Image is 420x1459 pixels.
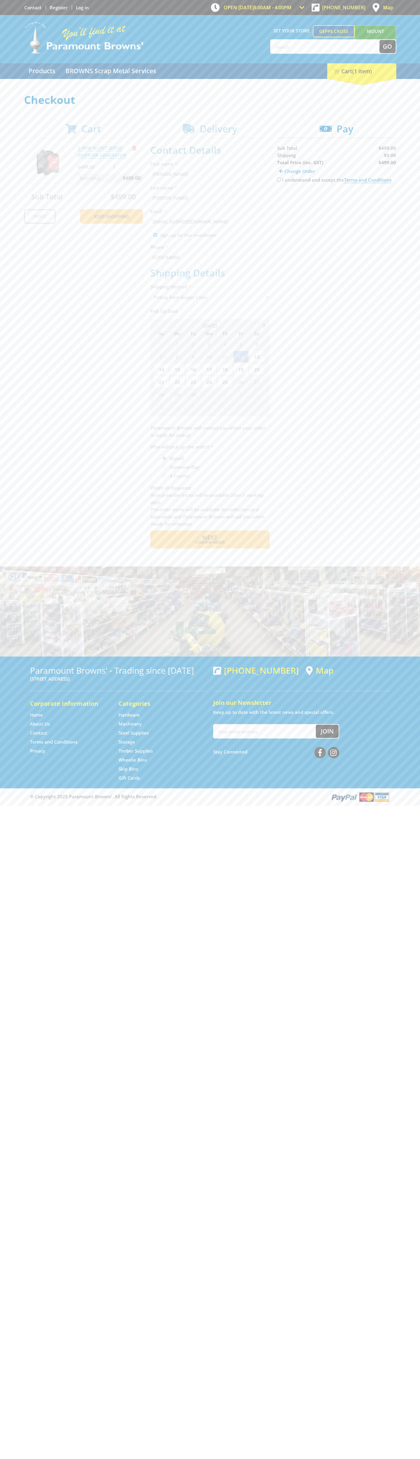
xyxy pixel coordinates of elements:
a: Go to the Gift Cards page [119,775,140,781]
a: Change Order [277,166,317,176]
strong: Total Price (inc. GST) [277,159,323,165]
span: OPEN [DATE] [224,4,292,11]
a: Mount [PERSON_NAME] [355,25,396,48]
strong: $499.00 [379,159,396,165]
img: Paramount Browns' [24,21,144,54]
button: Go [379,40,396,53]
span: Pay [337,122,353,135]
a: Go to the Storage page [119,739,135,745]
div: ® Copyright 2025 Paramount Browns'. All Rights Reserved. [24,791,396,802]
a: Go to the Wheelie Bins page [119,757,147,763]
a: Go to the BROWNS Scrap Metal Services page [61,63,161,79]
span: Change Order [284,168,315,174]
span: Set your store [270,25,313,36]
h5: Categories [119,699,195,708]
a: Go to the Terms and Conditions page [30,739,77,745]
div: [PHONE_NUMBER] [213,666,299,675]
h5: Join our Newsletter [213,699,390,707]
a: Go to the Steel Supplies page [119,730,149,736]
h1: Checkout [24,94,396,106]
span: Shipping [277,152,296,158]
h3: Paramount Browns' - Trading since [DATE] [30,666,207,675]
input: Search [271,40,379,53]
input: Your email address [214,725,316,738]
h5: Corporate Information [30,699,107,708]
a: View a map of Gepps Cross location [306,666,334,675]
div: Stay Connected [213,745,339,759]
div: Cart [327,63,396,79]
a: Go to the Contact page [30,730,47,736]
a: Go to the registration page [50,5,68,11]
a: Go to the Contact page [24,5,41,11]
a: Go to the Home page [30,712,43,718]
a: Go to the Skip Bins page [119,766,138,772]
a: Go to the Hardware page [119,712,140,718]
button: Join [316,725,339,738]
p: [STREET_ADDRESS] [30,675,207,682]
p: Keep up to date with the latest news and special offers. [213,708,390,716]
span: $0.00 [384,152,396,158]
a: Go to the Machinery page [119,721,142,727]
a: Gepps Cross [313,25,355,37]
a: Go to the Timber Supplies page [119,748,153,754]
input: Please accept the terms and conditions. [277,178,281,182]
label: I understand and accept the [282,177,391,183]
span: (1 item) [352,68,372,75]
a: Log in [76,5,89,11]
a: Go to the Products page [24,63,60,79]
a: Terms and Conditions [344,177,391,183]
span: Sub Total [277,145,297,151]
span: 8:00am - 4:00pm [254,4,292,11]
span: $499.00 [379,145,396,151]
a: Go to the Privacy page [30,748,45,754]
img: PayPal, Mastercard, Visa accepted [330,791,390,802]
a: Go to the About Us page [30,721,50,727]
